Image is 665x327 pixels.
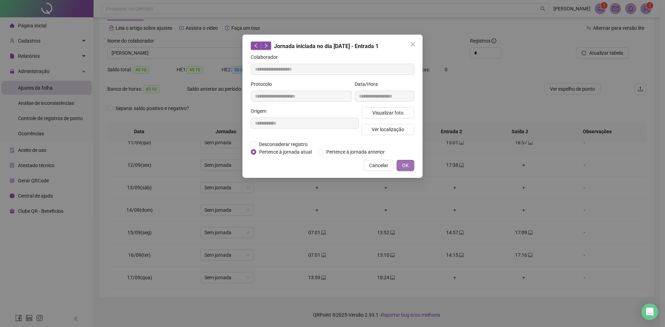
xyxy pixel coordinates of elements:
[410,42,416,47] span: close
[362,107,414,118] button: Visualizar foto
[264,43,268,48] span: right
[256,148,314,156] span: Pertence à jornada atual
[641,303,658,320] div: Open Intercom Messenger
[364,160,394,171] button: Cancelar
[372,109,404,117] span: Visualizar foto
[251,53,282,61] label: Colaborador
[397,160,414,171] button: OK
[372,126,404,133] span: Ver localização
[407,39,418,50] button: Close
[261,42,271,50] button: right
[323,148,388,156] span: Pertence à jornada anterior
[256,140,310,148] span: Desconsiderar registro
[362,124,414,135] button: Ver localização
[251,42,414,51] div: Jornada iniciada no dia [DATE] - Entrada 1
[402,162,409,169] span: OK
[251,107,271,115] label: Origem
[254,43,258,48] span: left
[251,80,276,88] label: Protocolo
[355,80,382,88] label: Data/Hora
[251,42,261,50] button: left
[369,162,388,169] span: Cancelar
